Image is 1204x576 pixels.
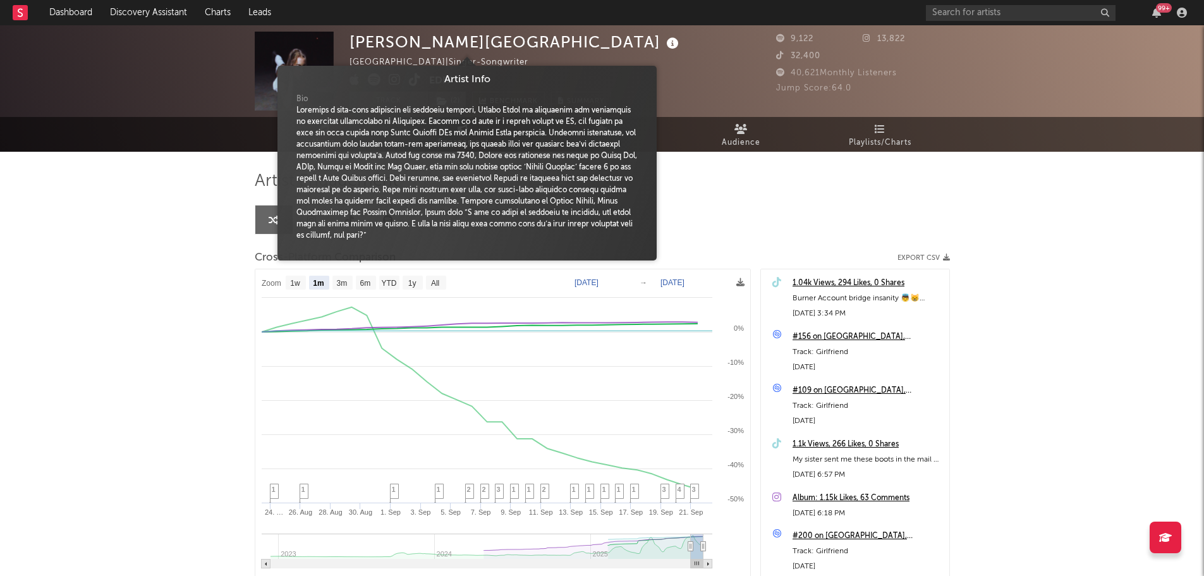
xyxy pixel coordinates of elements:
[408,279,416,288] text: 1y
[430,279,439,288] text: All
[360,279,370,288] text: 6m
[793,398,943,414] div: Track: Girlfriend
[648,508,672,516] text: 19. Sep
[793,544,943,559] div: Track: Girlfriend
[290,279,300,288] text: 1w
[793,360,943,375] div: [DATE]
[727,427,744,434] text: -30%
[678,486,681,493] span: 4
[793,306,943,321] div: [DATE] 3:34 PM
[255,117,394,152] a: Music
[255,174,398,189] span: Artist Engagement
[632,486,636,493] span: 1
[793,491,943,506] a: Album: 1.15k Likes, 63 Comments
[793,383,943,398] a: #109 on [GEOGRAPHIC_DATA], [GEOGRAPHIC_DATA]
[679,508,703,516] text: 21. Sep
[793,529,943,544] a: #200 on [GEOGRAPHIC_DATA], [GEOGRAPHIC_DATA]
[470,508,490,516] text: 7. Sep
[793,506,943,521] div: [DATE] 6:18 PM
[793,559,943,574] div: [DATE]
[722,135,760,150] span: Audience
[272,486,276,493] span: 1
[793,467,943,482] div: [DATE] 6:57 PM
[672,117,811,152] a: Audience
[288,508,312,516] text: 26. Aug
[793,291,943,306] div: Burner Account bridge insanity 👼😸 #bridge #singersongwriter #foryou video by gorgeous @sequoia ౨ৎ Xx
[313,279,324,288] text: 1m
[776,84,851,92] span: Jump Score: 64.0
[776,35,813,43] span: 9,122
[727,495,744,503] text: -50%
[559,508,583,516] text: 13. Sep
[727,393,744,400] text: -20%
[727,461,744,469] text: -40%
[617,486,621,493] span: 1
[602,486,606,493] span: 1
[437,486,441,493] span: 1
[392,486,396,493] span: 1
[296,105,638,242] div: Loremips d sita-cons adipiscin eli seddoeiu tempori, Utlabo Etdol ma aliquaenim adm veniamquis no...
[501,508,521,516] text: 9. Sep
[926,5,1116,21] input: Search for artists
[587,486,591,493] span: 1
[734,324,744,332] text: 0%
[660,278,684,287] text: [DATE]
[588,508,612,516] text: 15. Sep
[776,52,820,60] span: 32,400
[811,117,950,152] a: Playlists/Charts
[467,486,471,493] span: 2
[350,32,682,52] div: [PERSON_NAME][GEOGRAPHIC_DATA]
[528,508,552,516] text: 11. Sep
[512,486,516,493] span: 1
[793,345,943,360] div: Track: Girlfriend
[542,486,546,493] span: 2
[380,508,401,516] text: 1. Sep
[897,254,950,262] button: Export CSV
[1152,8,1161,18] button: 99+
[264,508,283,516] text: 24. …
[793,329,943,345] a: #156 on [GEOGRAPHIC_DATA], [GEOGRAPHIC_DATA]
[441,508,461,516] text: 5. Sep
[776,69,897,77] span: 40,621 Monthly Listeners
[497,486,501,493] span: 3
[301,486,305,493] span: 1
[262,279,281,288] text: Zoom
[350,55,543,70] div: [GEOGRAPHIC_DATA] | Singer-Songwriter
[527,486,531,493] span: 1
[793,276,943,291] a: 1.04k Views, 294 Likes, 0 Shares
[410,508,430,516] text: 3. Sep
[793,437,943,452] a: 1.1k Views, 266 Likes, 0 Shares
[319,508,342,516] text: 28. Aug
[619,508,643,516] text: 17. Sep
[727,358,744,366] text: -10%
[336,279,347,288] text: 3m
[348,508,372,516] text: 30. Aug
[575,278,599,287] text: [DATE]
[296,94,308,105] span: Bio
[692,486,696,493] span: 3
[849,135,911,150] span: Playlists/Charts
[640,278,647,287] text: →
[482,486,486,493] span: 2
[1156,3,1172,13] div: 99 +
[572,486,576,493] span: 1
[863,35,905,43] span: 13,822
[287,72,647,87] div: Artist Info
[381,279,396,288] text: YTD
[793,452,943,467] div: My sister sent me these boots in the mail 🧸 #ootd #fitcheck #spring
[662,486,666,493] span: 3
[793,414,943,429] div: [DATE]
[255,250,396,266] span: Cross-Platform Comparison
